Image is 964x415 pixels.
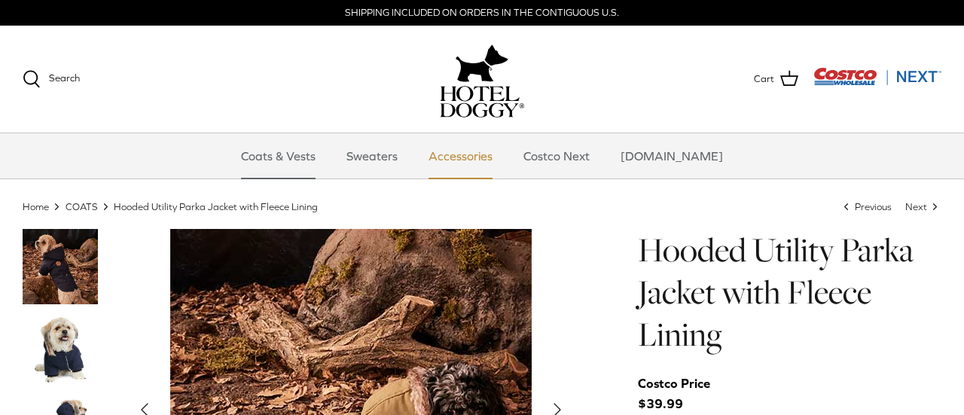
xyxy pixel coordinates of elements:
[813,77,941,88] a: Visit Costco Next
[456,41,508,86] img: hoteldoggy.com
[638,229,941,356] h1: Hooded Utility Parka Jacket with Fleece Lining
[415,133,506,179] a: Accessories
[23,229,98,304] a: Thumbnail Link
[440,86,524,117] img: hoteldoggycom
[510,133,603,179] a: Costco Next
[333,133,411,179] a: Sweaters
[227,133,329,179] a: Coats & Vests
[49,72,80,84] span: Search
[23,312,98,387] a: Thumbnail Link
[607,133,737,179] a: [DOMAIN_NAME]
[638,374,725,414] span: $39.99
[813,67,941,86] img: Costco Next
[840,200,894,212] a: Previous
[855,200,892,212] span: Previous
[638,374,710,394] div: Costco Price
[905,200,941,212] a: Next
[754,72,774,87] span: Cart
[905,200,927,212] span: Next
[114,200,318,212] a: Hooded Utility Parka Jacket with Fleece Lining
[66,200,98,212] a: COATS
[23,200,941,214] nav: Breadcrumbs
[440,41,524,117] a: hoteldoggy.com hoteldoggycom
[23,70,80,88] a: Search
[23,200,49,212] a: Home
[754,69,798,89] a: Cart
